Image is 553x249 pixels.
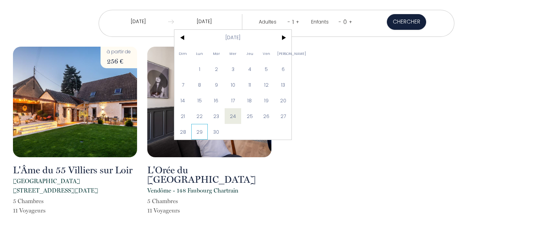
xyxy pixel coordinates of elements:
h2: L'Âme du 55 Villiers sur Loir [13,165,132,175]
span: 12 [258,77,275,93]
span: 24 [225,108,242,124]
span: 16 [208,93,225,108]
span: 1 [191,61,208,77]
a: - [287,18,290,25]
a: + [296,18,299,25]
span: 6 [275,61,292,77]
span: 25 [241,108,258,124]
span: 18 [241,93,258,108]
span: 4 [241,61,258,77]
p: 11 Voyageur [13,206,46,215]
span: 3 [225,61,242,77]
span: 17 [225,93,242,108]
span: 20 [275,93,292,108]
span: 29 [191,124,208,140]
span: [PERSON_NAME] [275,45,292,61]
p: à partir de [107,48,131,56]
span: 10 [225,77,242,93]
div: 1 [290,16,296,28]
span: 15 [191,93,208,108]
span: 9 [208,77,225,93]
span: 19 [258,93,275,108]
span: 27 [275,108,292,124]
span: 28 [174,124,191,140]
img: guests [168,19,174,25]
span: Lun [191,45,208,61]
span: 5 [258,61,275,77]
span: Ven [258,45,275,61]
p: 5 Chambre [147,196,180,206]
span: s [41,198,44,205]
button: Chercher [387,14,426,30]
span: s [176,198,178,205]
span: 23 [208,108,225,124]
span: 22 [191,108,208,124]
a: + [349,18,352,25]
span: 7 [174,77,191,93]
span: Dim [174,45,191,61]
input: Arrivée [108,14,168,29]
input: Départ [174,14,234,29]
span: s [178,207,180,214]
span: > [275,30,292,45]
span: 21 [174,108,191,124]
p: [GEOGRAPHIC_DATA][STREET_ADDRESS][DATE] [13,176,137,195]
img: rental-image [147,47,271,157]
span: 14 [174,93,191,108]
p: 256 € [107,56,131,67]
span: 30 [208,124,225,140]
span: s [43,207,46,214]
span: 2 [208,61,225,77]
div: 0 [341,16,349,28]
div: Enfants [311,18,331,26]
span: 13 [275,77,292,93]
p: Vendôme - 148 Faubourg Chartrain [147,186,238,195]
span: Mer [225,45,242,61]
img: rental-image [13,47,137,157]
span: 8 [191,77,208,93]
span: 26 [258,108,275,124]
span: < [174,30,191,45]
p: 5 Chambre [13,196,46,206]
span: 11 [241,77,258,93]
p: 11 Voyageur [147,206,180,215]
a: - [339,18,341,25]
span: Mar [208,45,225,61]
h2: L'Orée du [GEOGRAPHIC_DATA] [147,165,271,184]
span: [DATE] [191,30,275,45]
span: Jeu [241,45,258,61]
div: Adultes [259,18,279,26]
